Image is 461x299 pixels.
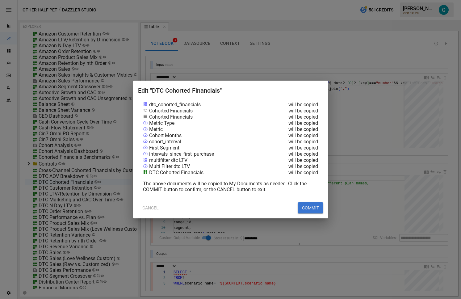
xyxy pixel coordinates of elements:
button: COMMIT [298,202,323,213]
div: cohort_interval [149,139,181,145]
div: Metric Type [149,120,174,126]
div: will be copied [260,139,318,145]
div: Multi Filter dtc LTV [149,163,190,170]
div: Cohorted Financials [149,108,193,114]
div: First Segment [149,145,179,151]
div: The above documents will be copied to My Documents as needed. Click the COMMIT button to confirm,... [143,181,318,192]
div: will be copied [260,126,318,133]
div: Cohort Months [149,133,182,139]
div: will be copied [260,145,318,151]
div: will be copied [260,108,318,114]
div: will be copied [260,114,318,120]
div: will be copied [260,163,318,170]
div: will be copied [260,133,318,139]
div: will be copied [260,120,318,126]
div: will be copied [260,157,318,163]
div: will be copied [260,151,318,157]
div: dtc_cohorted_financials [149,102,201,108]
div: will be copied [260,170,318,176]
div: Cohorted Financials [149,114,193,120]
div: intervals_since_first_purchase [149,151,214,157]
div: Metric [149,126,163,133]
h2: Edit "DTC Cohorted Financials" [138,86,323,102]
button: CANCEL [138,202,163,213]
div: DTC Cohorted Financials [149,170,203,176]
div: will be copied [260,102,318,108]
div: multifilter dtc LTV [149,157,187,163]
